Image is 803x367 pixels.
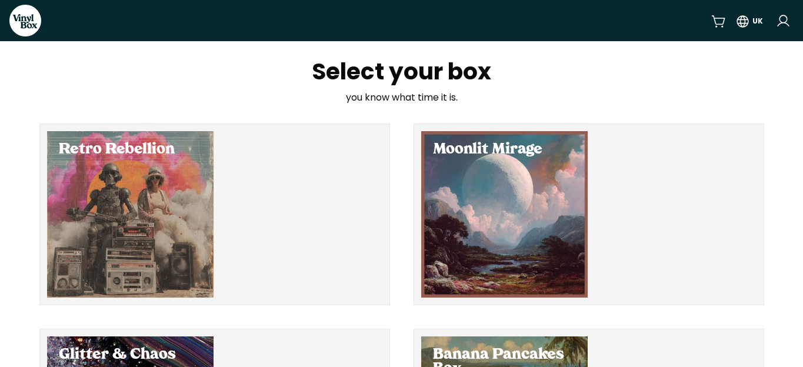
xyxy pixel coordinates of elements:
[244,91,560,105] p: you know what time it is.
[47,131,214,298] div: Select Retro Rebellion
[59,143,202,157] h2: Retro Rebellion
[244,60,560,84] h1: Select your box
[421,131,588,298] div: Select Moonlit Mirage
[39,124,390,305] button: Select Retro Rebellion
[59,348,202,362] h2: Glitter & Chaos
[433,143,576,157] h2: Moonlit Mirage
[735,10,763,31] button: UK
[752,16,763,26] div: UK
[414,124,764,305] button: Select Moonlit Mirage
